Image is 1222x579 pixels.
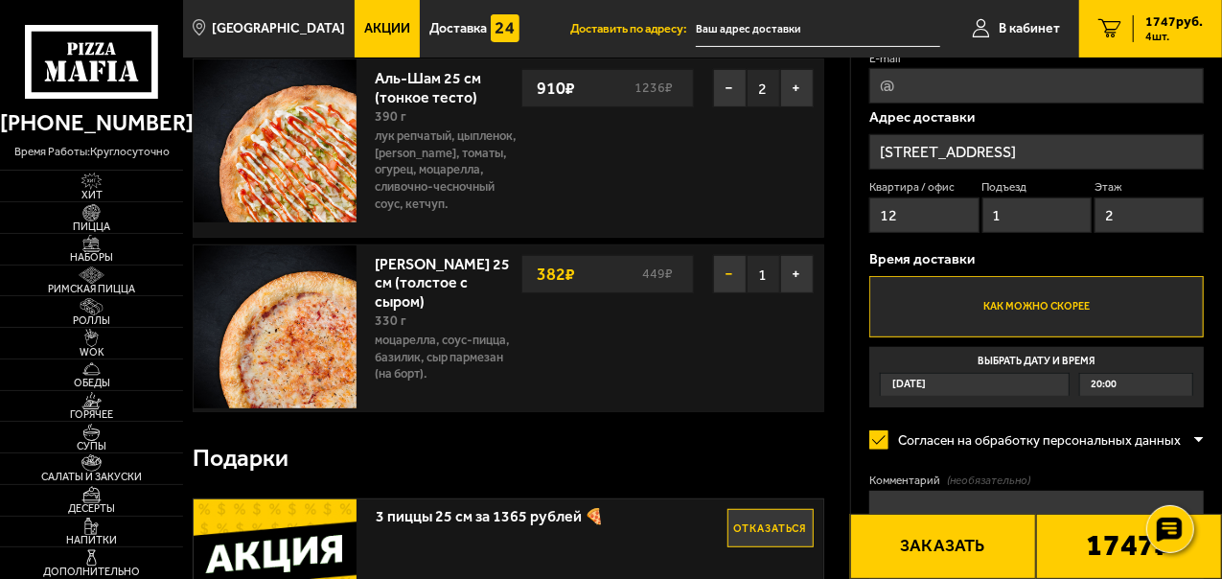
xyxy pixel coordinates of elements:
[727,509,814,547] button: Отказаться
[376,313,407,329] span: 330 г
[869,110,1204,125] p: Адрес доставки
[1095,179,1204,196] label: Этаж
[429,22,487,35] span: Доставка
[780,255,814,293] button: +
[869,68,1204,104] input: @
[1091,374,1117,396] span: 20:00
[869,179,979,196] label: Квартира / офис
[640,267,683,281] s: 449 ₽
[892,374,926,396] span: [DATE]
[869,252,1204,266] p: Время доставки
[1086,530,1172,564] b: 1747 ₽
[869,51,1204,67] label: E-mail
[869,347,1204,408] label: Выбрать дату и время
[747,255,780,293] span: 1
[376,249,511,310] a: [PERSON_NAME] 25 см (толстое с сыром)
[570,23,696,35] span: Доставить по адресу:
[376,332,521,383] p: моцарелла, соус-пицца, базилик, сыр пармезан (на борт).
[850,514,1036,579] button: Заказать
[696,12,940,47] span: Россия, Санкт-Петербург, проспект Науки, 42
[376,499,726,524] span: 3 пиццы 25 см за 1365 рублей 🍕
[869,276,1204,337] label: Как можно скорее
[364,22,410,35] span: Акции
[213,22,346,35] span: [GEOGRAPHIC_DATA]
[1145,31,1203,42] span: 4 шт.
[999,22,1060,35] span: В кабинет
[869,473,1204,489] label: Комментарий
[633,81,683,95] s: 1236 ₽
[982,179,1092,196] label: Подъезд
[713,255,747,293] button: −
[376,63,497,105] a: Аль-Шам 25 см (тонкое тесто)
[532,70,580,106] strong: 910 ₽
[947,473,1030,489] span: (необязательно)
[747,69,780,107] span: 2
[532,256,580,292] strong: 382 ₽
[376,127,521,214] p: лук репчатый, цыпленок, [PERSON_NAME], томаты, огурец, моцарелла, сливочно-чесночный соус, кетчуп.
[869,421,1193,459] label: Согласен на обработку персональных данных
[1145,15,1203,29] span: 1747 руб.
[713,69,747,107] button: −
[780,69,814,107] button: +
[193,447,288,471] h3: Подарки
[491,14,519,43] img: 15daf4d41897b9f0e9f617042186c801.svg
[696,12,940,47] input: Ваш адрес доставки
[376,108,407,125] span: 390 г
